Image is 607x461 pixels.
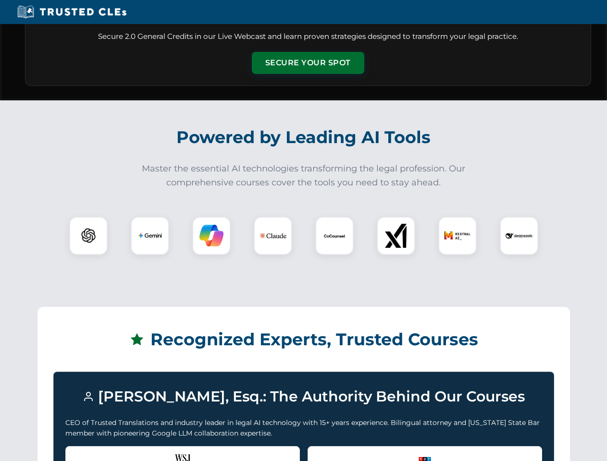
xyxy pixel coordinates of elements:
h2: Powered by Leading AI Tools [37,121,570,154]
div: DeepSeek [500,217,538,255]
div: CoCounsel [315,217,354,255]
img: Claude Logo [260,222,286,249]
img: Trusted CLEs [14,5,129,19]
img: CoCounsel Logo [322,224,347,248]
div: Gemini [131,217,169,255]
p: Secure 2.0 General Credits in our Live Webcast and learn proven strategies designed to transform ... [37,31,579,42]
div: Copilot [192,217,231,255]
div: xAI [377,217,415,255]
div: Claude [254,217,292,255]
img: Copilot Logo [199,224,223,248]
div: ChatGPT [69,217,108,255]
img: Gemini Logo [138,224,162,248]
button: Secure Your Spot [252,52,364,74]
img: Mistral AI Logo [444,222,471,249]
h2: Recognized Experts, Trusted Courses [53,323,554,356]
p: Master the essential AI technologies transforming the legal profession. Our comprehensive courses... [136,162,472,190]
img: ChatGPT Logo [74,222,102,250]
img: xAI Logo [384,224,408,248]
img: DeepSeek Logo [506,222,533,249]
p: CEO of Trusted Translations and industry leader in legal AI technology with 15+ years experience.... [65,417,542,439]
h3: [PERSON_NAME], Esq.: The Authority Behind Our Courses [65,384,542,410]
div: Mistral AI [438,217,477,255]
